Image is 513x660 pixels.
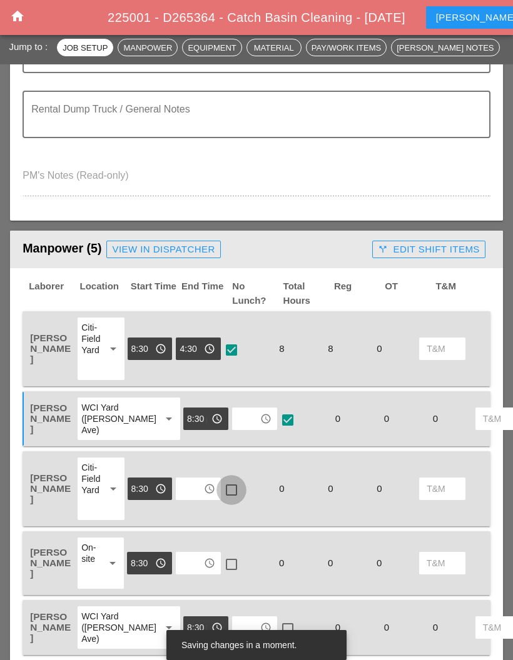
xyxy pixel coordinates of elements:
span: 225001 - D265364 - Catch Basin Cleaning - [DATE] [108,11,405,24]
button: Edit Shift Items [372,241,485,258]
span: [PERSON_NAME] [30,547,71,579]
span: 0 [274,557,289,568]
i: arrow_drop_down [106,481,121,496]
span: Reg [333,279,383,307]
div: Equipment [188,41,236,54]
span: Jump to : [9,41,53,51]
span: 0 [323,483,338,494]
input: T&M [427,339,458,359]
span: 0 [428,622,443,632]
input: T&M [427,553,458,573]
span: 8 [323,343,338,354]
div: Citi-Field Yard [81,322,100,356]
div: Material [252,41,296,54]
textarea: Rental Dump Truck / General Notes [31,107,472,137]
i: call_split [378,244,388,254]
span: 0 [428,413,443,424]
button: Equipment [182,39,241,56]
button: [PERSON_NAME] Notes [391,39,499,56]
i: access_time [204,557,215,569]
span: OT [383,279,434,307]
span: [PERSON_NAME] [30,611,71,643]
span: 0 [323,557,338,568]
i: arrow_drop_down [161,411,176,426]
div: WCI Yard ([PERSON_NAME] Ave) [81,402,151,436]
span: End Time [180,279,231,307]
div: Citi-Field Yard [81,462,100,496]
button: Pay/Work Items [306,39,387,56]
button: Manpower [118,39,178,56]
div: Manpower [123,41,172,54]
i: access_time [204,343,215,354]
span: 0 [372,557,387,568]
input: T&M [427,479,458,499]
span: Saving changes in a moment. [181,640,297,650]
i: access_time [155,557,166,569]
div: View in Dispatcher [112,242,215,257]
span: 0 [379,413,394,424]
span: No Lunch? [231,279,282,307]
i: access_time [204,483,215,494]
div: [PERSON_NAME] Notes [397,41,494,54]
a: View in Dispatcher [106,241,220,258]
span: 0 [274,483,289,494]
span: 8 [274,343,289,354]
span: [PERSON_NAME] [30,332,71,364]
span: 0 [379,622,394,632]
button: Material [246,39,302,56]
i: access_time [211,413,223,424]
span: T&M [434,279,485,307]
span: Location [78,279,129,307]
div: WCI Yard ([PERSON_NAME] Ave) [81,611,151,644]
button: Job Setup [57,39,113,56]
span: 0 [330,413,345,424]
i: home [10,9,25,24]
span: Total Hours [282,279,333,307]
div: Job Setup [63,41,108,54]
i: access_time [155,343,166,354]
i: access_time [155,483,166,494]
span: [PERSON_NAME] [30,402,71,434]
span: 0 [372,483,387,494]
div: Edit Shift Items [378,242,479,257]
span: 0 [372,343,387,354]
i: arrow_drop_down [105,556,120,571]
i: arrow_drop_down [106,341,121,356]
i: access_time [260,413,272,424]
textarea: PM's Notes (Read-only) [23,166,490,196]
i: arrow_drop_down [161,620,176,635]
i: access_time [260,622,272,633]
div: Pay/Work Items [312,41,381,54]
span: [PERSON_NAME] [30,472,71,504]
span: 0 [330,622,345,632]
i: access_time [211,622,223,633]
div: On-site [81,542,100,564]
div: Manpower (5) [23,237,367,262]
span: Laborer [28,279,78,307]
span: Start Time [130,279,180,307]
